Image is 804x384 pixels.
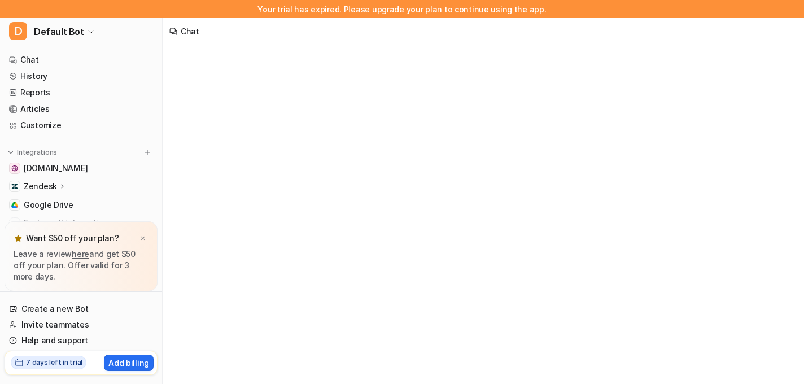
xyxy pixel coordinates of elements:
a: Google DriveGoogle Drive [5,197,158,213]
p: Add billing [108,357,149,369]
span: [DOMAIN_NAME] [24,163,88,174]
p: Integrations [17,148,57,157]
a: Create a new Bot [5,301,158,317]
img: star [14,234,23,243]
span: Default Bot [34,24,84,40]
a: Reports [5,85,158,101]
img: www.easypromosapp.com [11,165,18,172]
a: Articles [5,101,158,117]
img: x [139,235,146,242]
span: Google Drive [24,199,73,211]
img: Zendesk [11,183,18,190]
a: Customize [5,117,158,133]
button: Integrations [5,147,60,158]
a: Help and support [5,333,158,348]
h2: 7 days left in trial [26,357,82,368]
a: here [72,249,89,259]
a: www.easypromosapp.com[DOMAIN_NAME] [5,160,158,176]
a: Invite teammates [5,317,158,333]
a: upgrade your plan [372,5,442,14]
div: Chat [181,25,199,37]
img: menu_add.svg [143,149,151,156]
a: Explore all integrations [5,215,158,231]
span: D [9,22,27,40]
p: Zendesk [24,181,57,192]
button: Add billing [104,355,154,371]
img: Google Drive [11,202,18,208]
img: expand menu [7,149,15,156]
span: Explore all integrations [24,214,153,232]
p: Leave a review and get $50 off your plan. Offer valid for 3 more days. [14,248,148,282]
img: explore all integrations [9,217,20,229]
p: Want $50 off your plan? [26,233,119,244]
a: History [5,68,158,84]
a: Chat [5,52,158,68]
